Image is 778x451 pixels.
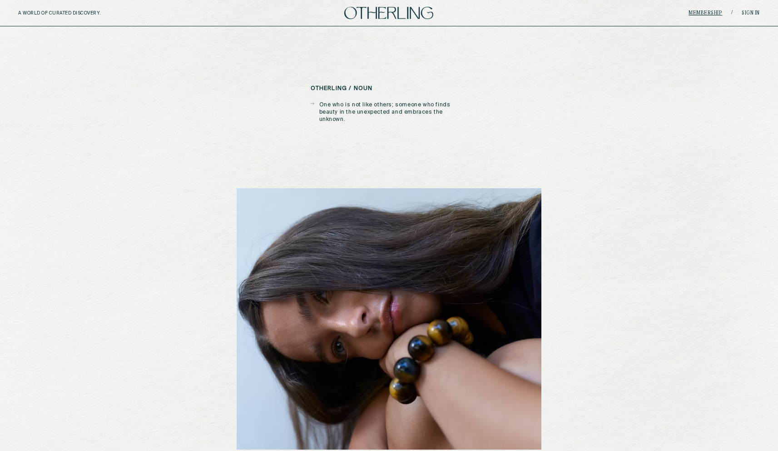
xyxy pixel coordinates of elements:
[742,10,760,16] a: Sign in
[18,10,140,16] h5: A WORLD OF CURATED DISCOVERY.
[344,7,433,19] img: logo
[237,188,541,450] img: image
[319,101,468,123] p: One who is not like others; someone who finds beauty in the unexpected and embraces the unknown.
[731,10,733,16] span: /
[689,10,722,16] a: Membership
[311,85,373,92] h5: otherling / noun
